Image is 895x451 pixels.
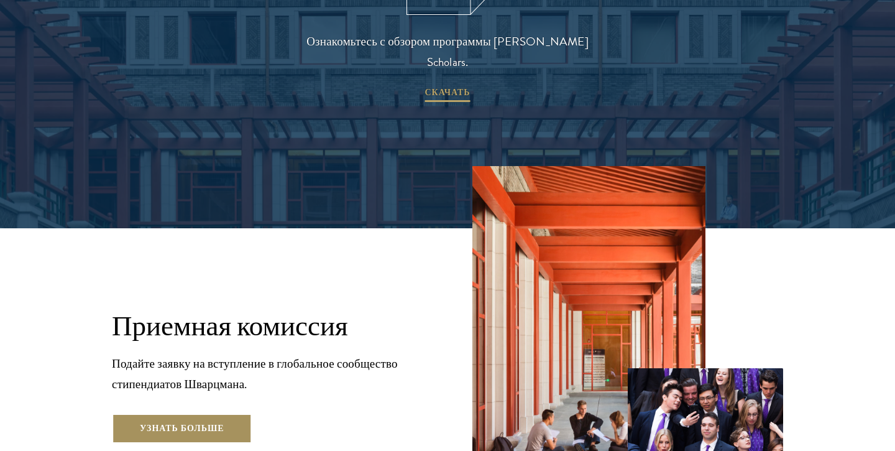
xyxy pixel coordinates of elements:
[306,32,589,71] ya-tr-span: Ознакомьтесь с обзором программы [PERSON_NAME] Scholars.
[140,422,224,435] ya-tr-span: Узнать больше
[425,86,470,99] ya-tr-span: СКАЧАТЬ
[112,355,398,393] ya-tr-span: Подайте заявку на вступление в глобальное сообщество стипендиатов Шварцмана.
[112,413,252,443] a: Узнать больше
[112,309,348,343] ya-tr-span: Приемная комиссия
